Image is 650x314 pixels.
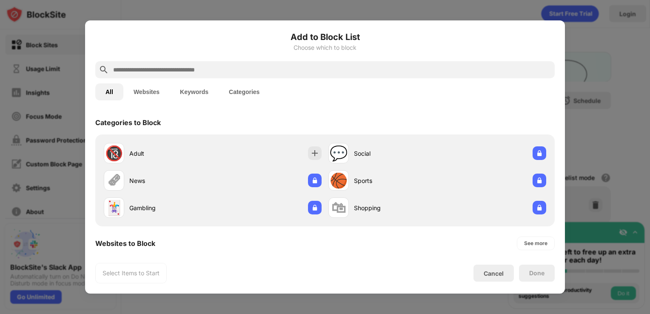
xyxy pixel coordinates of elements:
[331,199,346,217] div: 🛍
[219,83,270,100] button: Categories
[330,145,348,162] div: 💬
[354,176,437,185] div: Sports
[95,44,555,51] div: Choose which to block
[105,145,123,162] div: 🔞
[95,118,161,127] div: Categories to Block
[95,31,555,43] h6: Add to Block List
[107,172,121,189] div: 🗞
[129,203,213,212] div: Gambling
[99,65,109,75] img: search.svg
[170,83,219,100] button: Keywords
[95,239,155,248] div: Websites to Block
[529,270,545,277] div: Done
[524,239,547,248] div: See more
[354,149,437,158] div: Social
[123,83,170,100] button: Websites
[330,172,348,189] div: 🏀
[105,199,123,217] div: 🃏
[103,269,160,277] div: Select Items to Start
[354,203,437,212] div: Shopping
[129,176,213,185] div: News
[95,83,123,100] button: All
[484,270,504,277] div: Cancel
[129,149,213,158] div: Adult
